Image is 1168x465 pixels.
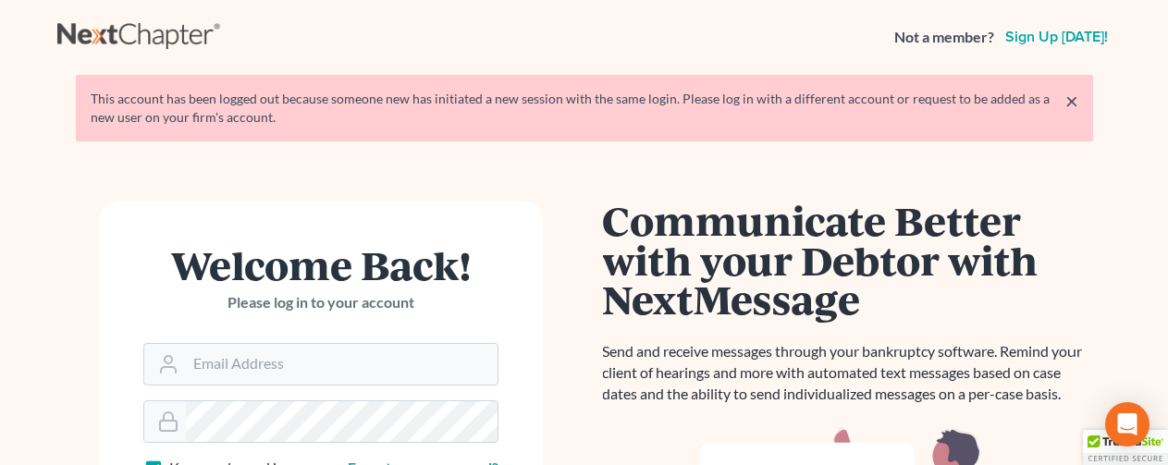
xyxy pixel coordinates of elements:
div: Open Intercom Messenger [1105,402,1150,447]
h1: Welcome Back! [143,245,498,285]
div: TrustedSite Certified [1083,430,1168,465]
p: Please log in to your account [143,292,498,313]
a: Sign up [DATE]! [1002,30,1112,44]
a: × [1065,90,1078,112]
h1: Communicate Better with your Debtor with NextMessage [603,201,1093,319]
p: Send and receive messages through your bankruptcy software. Remind your client of hearings and mo... [603,341,1093,405]
input: Email Address [186,344,498,385]
strong: Not a member? [894,27,994,48]
div: This account has been logged out because someone new has initiated a new session with the same lo... [91,90,1078,127]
